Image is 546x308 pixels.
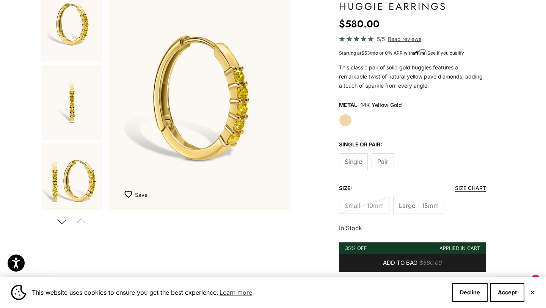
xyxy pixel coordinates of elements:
a: 5/5 Read reviews [339,35,486,43]
img: #YellowGold [42,65,102,140]
span: Pair [377,157,388,167]
span: $53 [361,50,370,56]
span: Starting at /mo or 0% APR with . [339,50,464,56]
a: Learn more [218,287,253,298]
button: Accept [490,283,524,302]
button: Decline [452,283,488,302]
p: This classic pair of solid gold huggies features a remarkable twist of natural yellow pave diamon... [339,63,486,90]
span: $580.00 [419,258,442,268]
span: Add to bag [383,258,417,268]
legend: Single or Pair: [339,139,382,150]
span: Affirm [413,49,426,55]
button: Add to bag $580.00 [339,254,486,272]
button: Size chart [455,185,486,192]
span: Read reviews [388,35,421,43]
sale-price: $580.00 [339,16,380,31]
button: Go to item 3 [41,143,103,219]
button: Add to Wishlist [124,187,147,202]
legend: Metal: [339,99,359,111]
a: See if you qualify - Learn more about Affirm Financing (opens in modal) [427,50,464,56]
span: This website uses cookies to ensure you get the best experience. [32,287,446,298]
img: wishlist [124,190,135,198]
button: Go to item 2 [41,64,103,141]
img: #YellowGold [42,143,102,218]
div: Applied in cart [439,244,480,252]
div: 35% Off [345,244,367,252]
span: Large - 15mm [399,201,439,211]
p: In Stock [339,223,486,233]
button: Close [530,290,535,295]
img: Cookie banner [11,285,26,300]
variant-option-value: 14K Yellow Gold [361,99,402,111]
span: 5/5 [377,35,385,43]
span: Single [345,157,362,167]
legend: Size: [339,182,353,194]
